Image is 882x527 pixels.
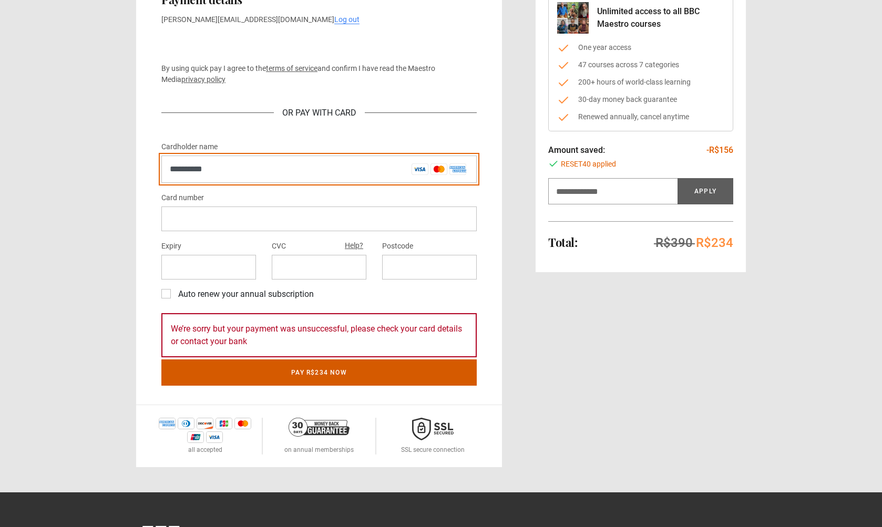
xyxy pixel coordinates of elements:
li: One year access [557,42,724,53]
label: Auto renew your annual subscription [174,288,314,301]
a: Log out [334,15,360,24]
div: Or Pay With Card [274,107,365,119]
p: Amount saved: [548,144,605,157]
p: -R$156 [706,144,733,157]
iframe: Secure postal code input frame [391,262,468,272]
iframe: Secure card number input frame [170,214,468,224]
label: Postcode [382,240,413,253]
h2: Total: [548,236,577,249]
img: 30-day-money-back-guarantee-c866a5dd536ff72a469b.png [289,418,350,437]
img: discover [197,418,213,429]
p: Unlimited access to all BBC Maestro courses [597,5,724,30]
li: 200+ hours of world-class learning [557,77,724,88]
img: jcb [216,418,232,429]
p: By using quick pay I agree to the and confirm I have read the Maestro Media [161,63,477,85]
li: 47 courses across 7 categories [557,59,724,70]
img: diners [178,418,194,429]
span: R$234 [696,235,733,250]
iframe: Secure payment button frame [161,34,477,55]
label: Expiry [161,240,181,253]
a: terms of service [266,64,317,73]
li: 30-day money back guarantee [557,94,724,105]
p: [PERSON_NAME][EMAIL_ADDRESS][DOMAIN_NAME] [161,14,477,25]
span: R$390 [655,235,693,250]
label: CVC [272,240,286,253]
iframe: Secure expiration date input frame [170,262,248,272]
a: privacy policy [181,75,225,84]
img: amex [159,418,176,429]
p: SSL secure connection [401,445,465,454]
div: We’re sorry but your payment was unsuccessful, please check your card details or contact your bank [161,313,477,357]
label: Cardholder name [161,141,218,153]
p: on annual memberships [284,445,354,454]
button: Apply [678,178,733,204]
img: unionpay [187,431,204,443]
button: Pay R$234 now [161,359,477,386]
button: Help? [342,239,366,253]
span: RESET40 applied [561,159,616,170]
p: all accepted [188,445,222,454]
img: mastercard [234,418,251,429]
iframe: Secure CVC input frame [280,262,358,272]
label: Card number [161,192,204,204]
img: visa [206,431,223,443]
li: Renewed annually, cancel anytime [557,111,724,122]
